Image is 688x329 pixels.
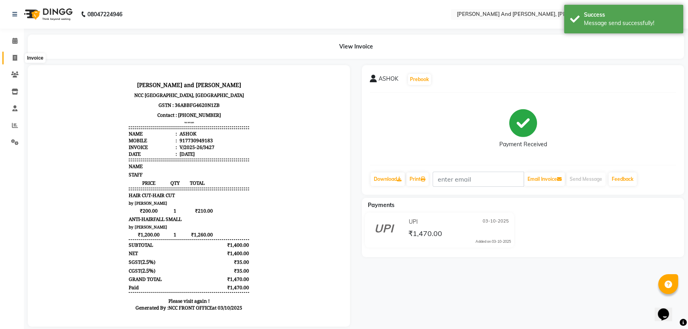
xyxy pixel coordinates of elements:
div: Generated By : at 03/10/2025 [93,231,213,238]
p: GSTN : 36ABBFG4620N1ZB [93,27,213,37]
span: : [140,77,141,84]
div: ₹1,400.00 [182,177,213,184]
span: HAIR CUT-HAIR CUT [93,119,139,126]
span: : [140,64,141,71]
span: ₹1,200.00 [93,158,133,165]
div: 917730949183 [142,64,177,71]
span: QTY [133,106,146,113]
div: ( ) [93,185,120,192]
img: logo [20,3,75,25]
div: Payment Received [499,140,547,149]
span: STAFF [93,98,107,105]
span: : [140,71,141,77]
span: 2.5% [106,185,118,192]
h3: [PERSON_NAME] and [PERSON_NAME] [93,6,213,17]
div: ₹35.00 [182,185,213,192]
h3: TAX INVOICE [93,47,213,52]
p: Please visit again ! [93,224,213,231]
a: Download [371,172,405,186]
a: Feedback [609,172,637,186]
div: Name [93,57,141,64]
div: Success [584,11,677,19]
div: GRAND TOTAL [93,203,126,209]
div: Invoice [25,53,45,63]
span: 2.5% [106,194,118,201]
div: ( ) [93,194,120,201]
span: ASHOK [379,75,398,86]
div: SUBTOTAL [93,168,117,175]
div: V/2025-26/3427 [142,71,179,77]
span: NAME [93,90,107,97]
p: NCC [GEOGRAPHIC_DATA], [GEOGRAPHIC_DATA] [93,17,213,27]
span: ₹210.00 [146,134,177,141]
div: Date [93,77,141,84]
span: ₹1,260.00 [146,158,177,165]
span: ₹200.00 [93,134,133,141]
div: NET [93,177,102,184]
span: : [140,57,141,64]
div: ₹1,470.00 [182,203,213,209]
div: ASHOK [142,57,160,64]
div: Added on 03-10-2025 [475,239,511,244]
div: Paid [93,211,103,218]
span: ₹1,470.00 [408,229,442,240]
span: UPI [409,218,418,226]
button: Email Invoice [524,172,565,186]
div: ₹1,400.00 [182,168,213,175]
span: Payments [368,201,394,209]
span: TOTAL [146,106,177,113]
a: Print [406,172,429,186]
span: 1 [133,158,146,165]
span: CGST [93,194,105,201]
div: [DATE] [142,77,159,84]
span: SGST [93,186,105,192]
div: ₹1,470.00 [182,211,213,218]
button: Send Message [566,172,605,186]
input: enter email [433,172,524,187]
span: NCC FRONT OFFICE [133,231,176,238]
span: PRICE [93,106,133,113]
span: 1 [133,134,146,141]
iframe: chat widget [655,297,680,321]
b: 08047224946 [87,3,122,25]
div: ₹35.00 [182,194,213,201]
div: Invoice [93,71,141,77]
button: Prebook [408,74,431,85]
div: Mobile [93,64,141,71]
small: by [PERSON_NAME] [93,151,131,157]
p: Contact : [PHONE_NUMBER] [93,37,213,47]
small: by [PERSON_NAME] [93,127,131,133]
div: View Invoice [28,35,684,59]
span: ANTI-HAIRFALL SMALL [93,143,146,149]
span: 03-10-2025 [483,218,509,226]
div: Message send successfully! [584,19,677,27]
